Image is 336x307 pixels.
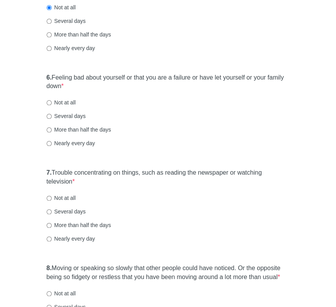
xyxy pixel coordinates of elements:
label: Nearly every day [47,139,95,147]
label: Trouble concentrating on things, such as reading the newspaper or watching television [47,168,290,186]
input: Not at all [47,5,52,10]
label: More than half the days [47,126,111,134]
input: More than half the days [47,127,52,132]
label: Not at all [47,194,76,202]
label: More than half the days [47,221,111,229]
strong: 8. [47,265,52,271]
input: More than half the days [47,223,52,228]
label: Not at all [47,3,76,11]
label: Several days [47,112,86,120]
input: Not at all [47,100,52,105]
input: Nearly every day [47,141,52,146]
label: Several days [47,17,86,25]
strong: 7. [47,169,52,176]
input: Nearly every day [47,46,52,51]
label: Moving or speaking so slowly that other people could have noticed. Or the opposite being so fidge... [47,264,290,282]
label: Nearly every day [47,235,95,243]
label: Several days [47,208,86,215]
label: Feeling bad about yourself or that you are a failure or have let yourself or your family down [47,73,290,91]
input: Nearly every day [47,236,52,241]
strong: 6. [47,74,52,81]
label: Nearly every day [47,44,95,52]
input: Several days [47,19,52,24]
label: Not at all [47,290,76,297]
label: More than half the days [47,31,111,38]
input: Not at all [47,196,52,201]
input: More than half the days [47,32,52,37]
input: Several days [47,114,52,119]
input: Not at all [47,291,52,296]
label: Not at all [47,99,76,106]
input: Several days [47,209,52,214]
